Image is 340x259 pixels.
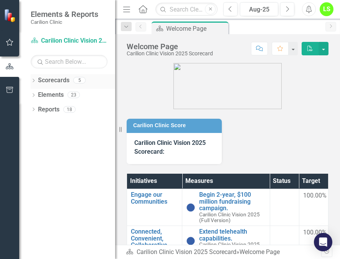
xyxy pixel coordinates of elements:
[31,10,98,19] span: Elements & Reports
[137,248,236,256] a: Carilion Clinic Vision 2025 Scorecard
[127,42,213,51] div: Welcome Page
[186,236,195,246] img: No Information
[131,228,178,255] a: Connected, Convenient, Collaborative Care
[38,105,59,114] a: Reports
[186,203,195,212] img: No Information
[38,91,64,100] a: Elements
[73,77,86,84] div: 5
[38,76,69,85] a: Scorecards
[182,189,270,226] td: Double-Click to Edit Right Click for Context Menu
[68,92,80,98] div: 23
[31,37,107,45] a: Carilion Clinic Vision 2025 Scorecard
[127,189,182,226] td: Double-Click to Edit Right Click for Context Menu
[199,228,266,242] a: Extend telehealth capabilities.
[126,248,321,257] div: »
[243,5,276,14] div: Aug-25
[31,55,107,68] input: Search Below...
[182,226,270,258] td: Double-Click to Edit Right Click for Context Menu
[314,233,332,251] div: Open Intercom Messenger
[63,106,76,113] div: 18
[166,24,226,33] div: Welcome Page
[320,2,333,16] button: LS
[127,51,213,56] div: Carilion Clinic Vision 2025 Scorecard
[31,19,98,25] small: Carilion Clinic
[199,241,260,253] span: Carilion Clinic Vision 2025 (Full Version)
[303,192,327,199] span: 100.00%
[240,2,278,16] button: Aug-25
[155,3,218,16] input: Search ClearPoint...
[199,211,260,223] span: Carilion Clinic Vision 2025 (Full Version)
[199,191,266,212] a: Begin 2-year, $100 million fundraising campaign.
[127,226,182,258] td: Double-Click to Edit Right Click for Context Menu
[303,229,327,236] span: 100.00%
[4,9,17,22] img: ClearPoint Strategy
[239,248,280,256] div: Welcome Page
[133,123,218,128] h3: Carilion Clinic Score
[131,191,178,205] a: Engage our Communities
[134,139,206,155] strong: Carilion Clinic Vision 2025 Scorecard:
[173,63,282,109] img: carilion%20clinic%20logo%202.0.png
